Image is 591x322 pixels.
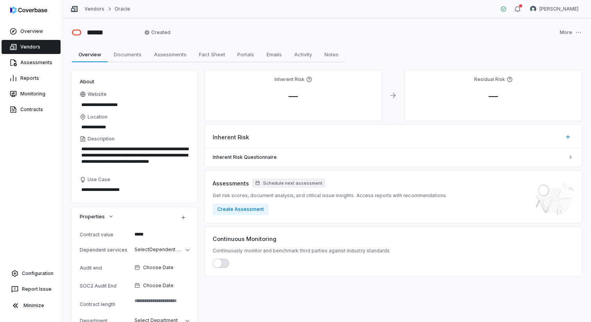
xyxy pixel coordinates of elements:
[539,6,578,12] span: [PERSON_NAME]
[213,192,446,199] span: Get risk scores, document analysis, and critical issue insights. Access reports with recommendations
[88,136,115,142] span: Description
[213,179,249,187] span: Assessments
[115,6,130,12] a: Oracle
[80,184,189,195] textarea: Use Case
[213,203,269,215] button: Create Assessment
[2,87,61,101] a: Monitoring
[80,265,131,271] div: Audit end
[557,24,584,41] button: More
[134,246,197,252] span: Select Dependent services
[234,49,257,59] span: Portals
[213,133,249,141] span: Inherent Risk
[10,6,47,14] img: logo-D7KZi-bG.svg
[274,76,304,83] h4: Inherent Risk
[474,76,505,83] h4: Residual Risk
[213,235,276,243] span: Continuous Monitoring
[213,248,390,254] span: Continuously monitor and benchmark third parties against industry standards
[143,264,174,271] span: Choose Date
[131,277,192,294] button: Choose Date
[151,49,190,59] span: Assessments
[482,90,504,102] span: —
[75,49,104,59] span: Overview
[80,232,131,237] div: Contract value
[84,6,104,12] a: Vendors
[88,114,107,120] span: Location
[143,282,174,289] span: Choose Date
[2,103,61,117] a: Contracts
[2,24,61,38] a: Overview
[88,91,107,97] span: Website
[131,259,192,276] button: Choose Date
[144,29,170,36] span: Created
[291,49,315,59] span: Activity
[2,56,61,70] a: Assessments
[3,266,59,281] a: Configuration
[213,154,564,160] span: Inherent Risk Questionnaire
[263,180,322,186] span: Schedule next assessment
[80,122,189,133] input: Location
[196,49,228,59] span: Fact Sheet
[530,6,536,12] img: Darwin Alvarez avatar
[3,282,59,296] button: Report Issue
[80,301,131,307] div: Contract length
[80,144,189,173] textarea: Description
[263,49,285,59] span: Emails
[80,213,105,220] span: Properties
[80,247,131,253] div: Dependent services
[3,298,59,313] button: Minimize
[80,99,176,110] input: Website
[282,90,304,102] span: —
[77,209,116,223] button: Properties
[80,78,94,85] span: About
[252,178,326,188] button: Schedule next assessment
[205,148,582,167] a: Inherent Risk Questionnaire
[80,283,131,289] div: SOC2 Audit End
[88,176,110,183] span: Use Case
[2,40,61,54] a: Vendors
[525,3,583,15] button: Darwin Alvarez avatar[PERSON_NAME]
[321,49,342,59] span: Notes
[111,49,145,59] span: Documents
[2,71,61,85] a: Reports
